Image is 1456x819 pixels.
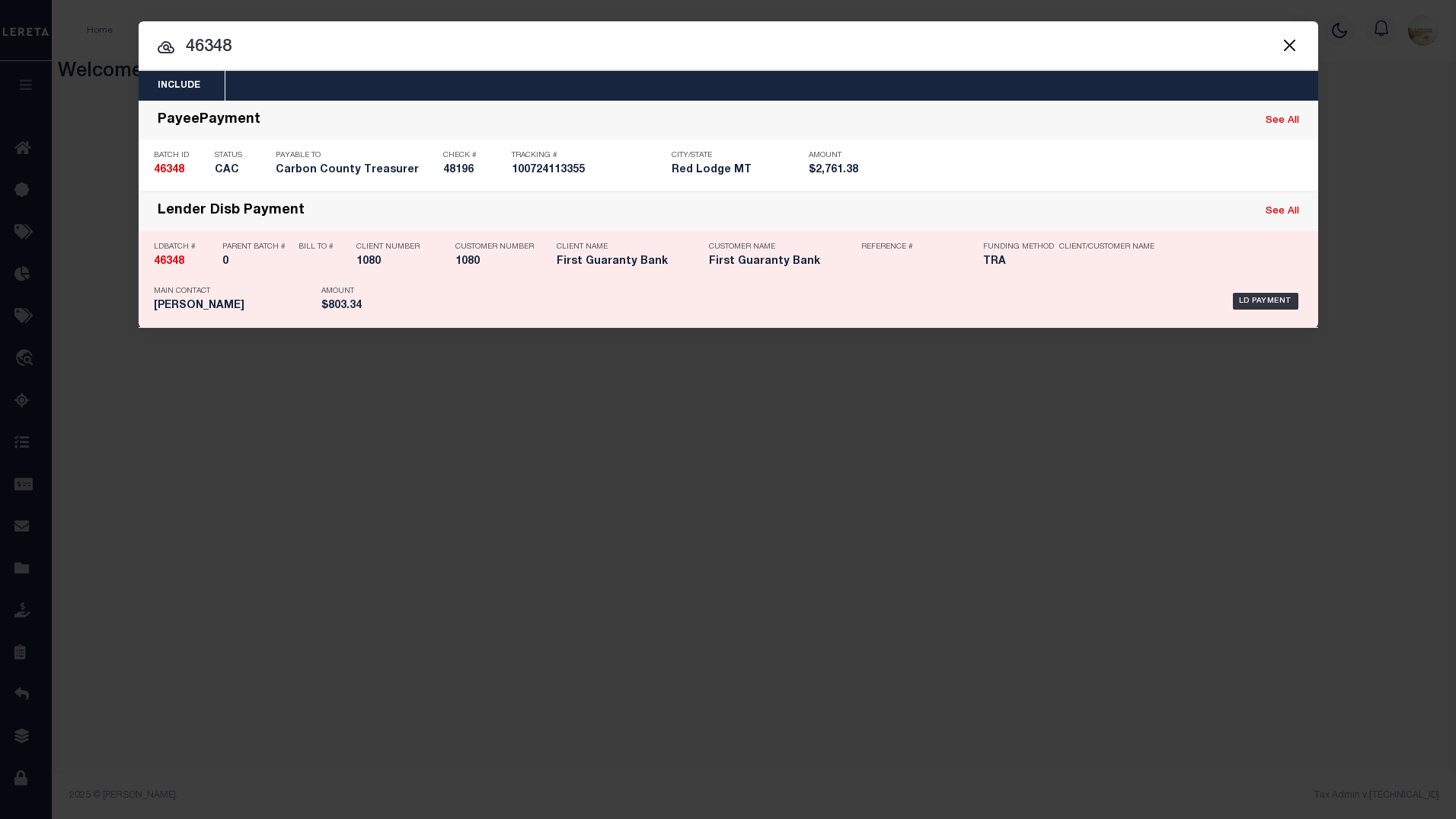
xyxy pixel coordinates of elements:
[154,300,314,313] h5: Amy King
[299,242,334,252] p: Bill To #
[983,255,1052,268] h5: TRA
[443,151,504,160] p: Check #
[455,255,532,268] h5: 1080
[276,151,436,160] p: Payable To
[215,151,268,160] p: Status
[455,242,534,252] p: Customer Number
[1233,293,1298,310] div: LD Payment
[215,164,268,177] h5: CAC
[158,112,260,130] div: PayeePayment
[1266,207,1299,217] a: See All
[139,34,1318,61] input: Start typing...
[809,151,877,160] p: Amount
[672,164,801,177] h5: Red Lodge MT
[672,151,801,160] p: City/State
[809,164,877,177] h5: $2,761.38
[709,242,838,252] p: Customer Name
[321,300,398,313] h5: $803.34
[1266,116,1299,126] a: See All
[154,255,215,268] h5: 46348
[276,164,436,177] h5: Carbon County Treasurer
[557,255,686,268] h5: First Guaranty Bank
[512,164,664,177] h5: 100724113355
[709,255,838,268] h5: First Guaranty Bank
[158,203,305,220] div: Lender Disb Payment
[139,71,219,101] button: Include
[356,242,433,252] p: Client Number
[154,165,184,175] strong: 46348
[443,164,504,177] h5: 48196
[861,242,975,252] p: Reference #
[154,256,184,267] strong: 46348
[557,242,686,252] p: Client Name
[154,242,215,252] p: LDBatch #
[1059,242,1154,252] p: Client/Customer Name
[983,242,1054,252] p: Funding Method
[154,287,314,296] p: Main Contact
[154,164,207,177] h5: 46348
[222,255,291,268] h5: 0
[356,255,433,268] h5: 1080
[222,242,291,252] p: Parent Batch #
[154,151,207,160] p: Batch ID
[321,287,398,296] p: Amount
[1280,35,1300,55] button: Close
[512,151,664,160] p: Tracking #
